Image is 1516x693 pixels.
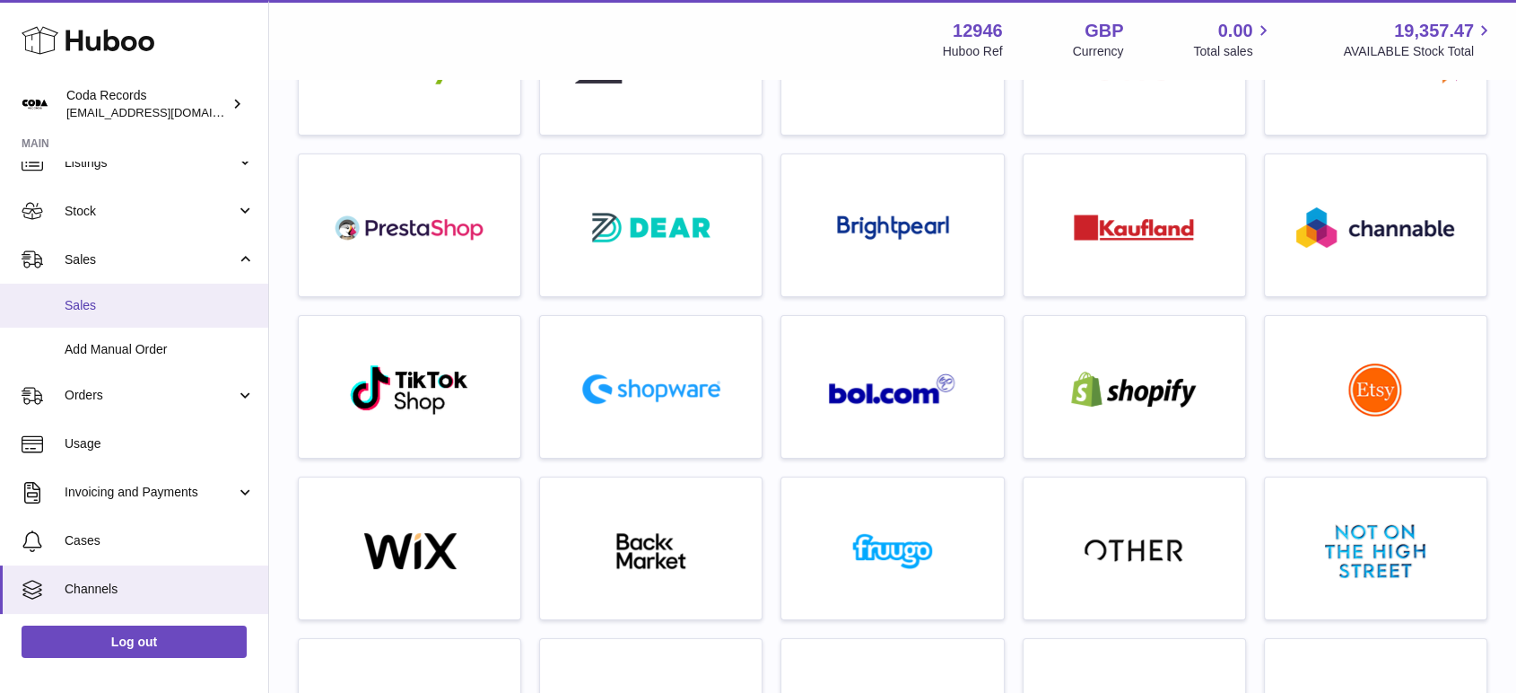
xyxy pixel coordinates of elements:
[334,210,486,246] img: roseta-prestashop
[790,163,994,287] a: roseta-brightpearl
[22,91,48,118] img: internalAdmin-12946@internal.huboo.com
[1032,325,1236,449] a: shopify
[1348,363,1402,417] img: roseta-etsy
[65,532,255,549] span: Cases
[65,435,255,452] span: Usage
[943,43,1003,60] div: Huboo Ref
[837,215,949,241] img: roseta-brightpearl
[1193,43,1273,60] span: Total sales
[22,626,247,658] a: Log out
[1325,524,1425,578] img: notonthehighstreet
[1058,372,1210,408] img: shopify
[829,373,956,405] img: roseta-bol
[1073,43,1124,60] div: Currency
[1274,487,1477,610] a: notonthehighstreet
[65,154,236,171] span: Listings
[1074,215,1194,241] img: roseta-kaufland
[575,367,728,411] img: roseta-shopware
[1193,19,1273,60] a: 0.00 Total sales
[308,163,511,287] a: roseta-prestashop
[790,487,994,610] a: fruugo
[1032,487,1236,610] a: other
[1343,43,1494,60] span: AVAILABLE Stock Total
[1085,538,1183,565] img: other
[65,387,236,404] span: Orders
[65,341,255,358] span: Add Manual Order
[66,105,264,119] span: [EMAIL_ADDRESS][DOMAIN_NAME]
[65,297,255,314] span: Sales
[575,533,728,569] img: backmarket
[1296,207,1454,248] img: roseta-channable
[587,207,716,248] img: roseta-dear
[349,364,470,416] img: roseta-tiktokshop
[1343,19,1494,60] a: 19,357.47 AVAILABLE Stock Total
[549,487,753,610] a: backmarket
[308,487,511,610] a: wix
[816,533,969,569] img: fruugo
[65,581,255,598] span: Channels
[1274,325,1477,449] a: roseta-etsy
[1085,19,1123,43] strong: GBP
[66,87,228,121] div: Coda Records
[1274,163,1477,287] a: roseta-channable
[65,203,236,220] span: Stock
[334,533,486,569] img: wix
[308,325,511,449] a: roseta-tiktokshop
[1394,19,1474,43] span: 19,357.47
[65,251,236,268] span: Sales
[953,19,1003,43] strong: 12946
[65,484,236,501] span: Invoicing and Payments
[1218,19,1253,43] span: 0.00
[1032,163,1236,287] a: roseta-kaufland
[790,325,994,449] a: roseta-bol
[549,163,753,287] a: roseta-dear
[549,325,753,449] a: roseta-shopware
